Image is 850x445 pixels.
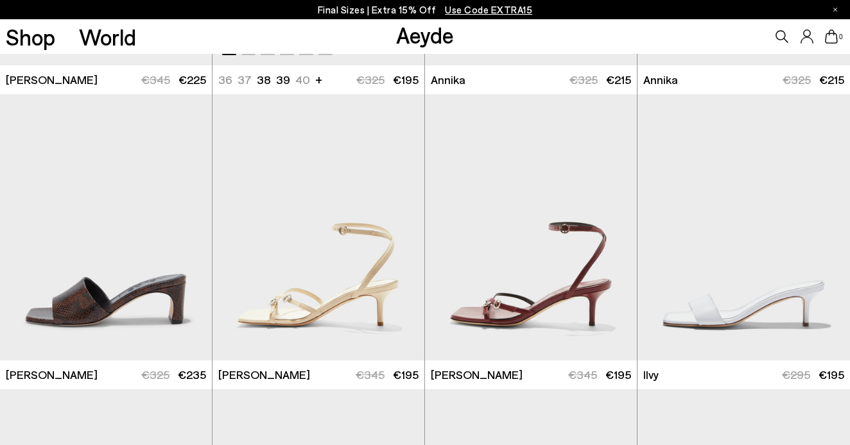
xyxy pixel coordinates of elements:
span: [PERSON_NAME] [431,367,523,383]
span: €345 [568,367,597,382]
span: €325 [783,72,811,87]
span: €195 [393,367,419,382]
span: €325 [569,72,598,87]
a: Annika €325 €215 [637,65,850,94]
span: €295 [782,367,810,382]
a: 0 [825,29,838,44]
span: [PERSON_NAME] [6,367,98,383]
span: [PERSON_NAME] [6,72,98,88]
span: [PERSON_NAME] [218,367,310,383]
span: Annika [431,72,465,88]
span: €215 [606,72,631,87]
li: 38 [257,72,271,88]
li: 39 [276,72,290,88]
span: €345 [141,72,170,87]
span: €195 [819,367,844,382]
span: €215 [819,72,844,87]
span: 0 [838,33,844,40]
img: Libby Leather Kitten-Heel Sandals [212,94,424,360]
span: €195 [605,367,631,382]
a: Aeyde [396,21,454,48]
span: Annika [643,72,678,88]
a: Annika €325 €215 [425,65,637,94]
img: Ilvy Leather Mules [637,94,850,360]
a: [PERSON_NAME] €345 €195 [212,360,424,389]
a: Ilvy €295 €195 [637,360,850,389]
a: World [79,26,136,48]
span: €235 [178,367,206,382]
a: [PERSON_NAME] €345 €195 [425,360,637,389]
span: €195 [393,72,419,87]
span: €325 [356,72,385,87]
a: Shop [6,26,55,48]
span: €225 [178,72,206,87]
span: Ilvy [643,367,659,383]
span: Navigate to /collections/ss25-final-sizes [445,4,532,15]
li: + [315,71,322,88]
p: Final Sizes | Extra 15% Off [318,2,533,18]
img: Libby Leather Kitten-Heel Sandals [425,94,637,360]
span: €325 [141,367,169,382]
span: €345 [356,367,385,382]
ul: variant [218,72,306,88]
a: 36 37 38 39 40 + €325 €195 [212,65,424,94]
